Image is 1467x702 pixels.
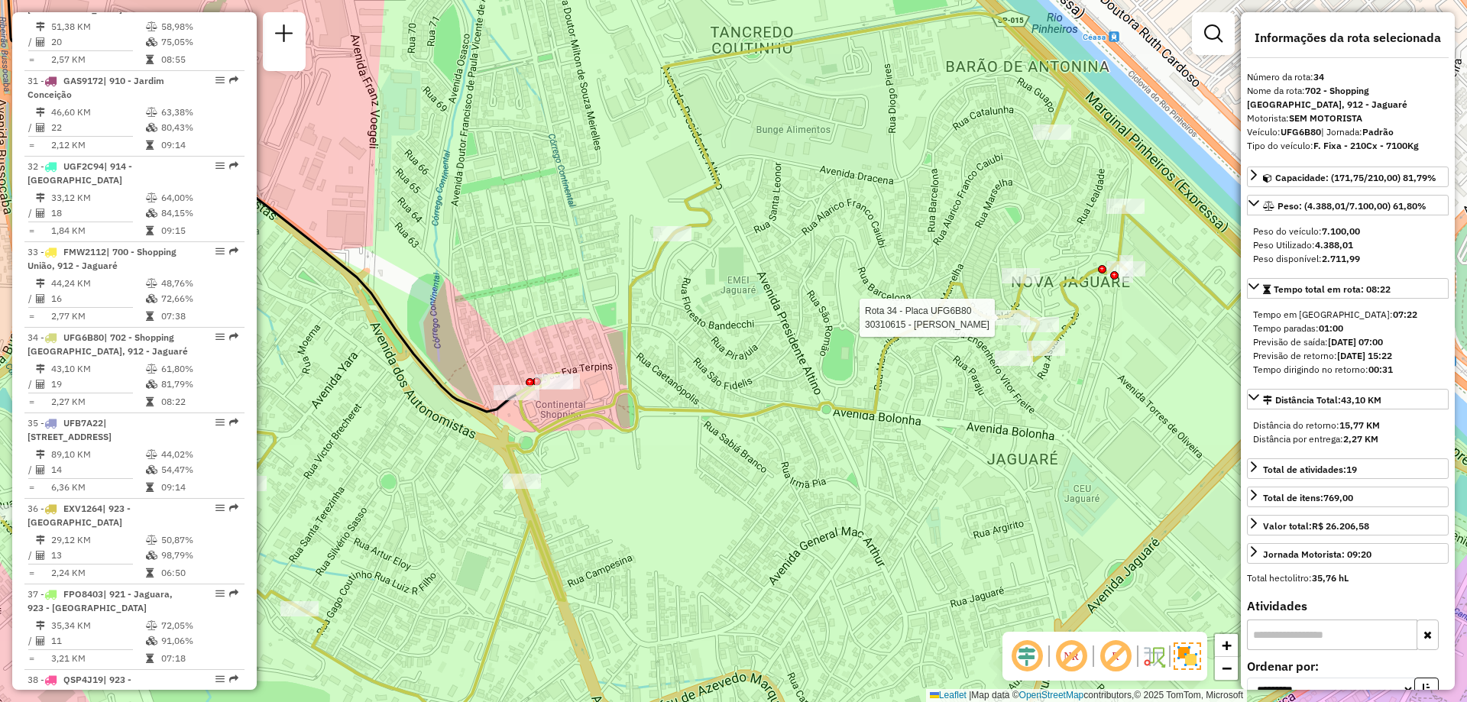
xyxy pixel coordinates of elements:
i: % de utilização do peso [146,22,157,31]
td: 46,60 KM [50,105,145,120]
i: Tempo total em rota [146,312,154,321]
td: 06:50 [160,565,238,581]
td: 98,79% [160,548,238,563]
a: Distância Total:43,10 KM [1247,389,1449,409]
i: Tempo total em rota [146,568,154,577]
span: | Jornada: [1321,126,1394,137]
button: Ordem crescente [1414,678,1439,701]
div: Tempo dirigindo no retorno: [1253,363,1443,377]
td: 2,57 KM [50,52,145,67]
td: 16 [50,291,145,306]
td: 2,12 KM [50,137,145,153]
span: Peso do veículo: [1253,225,1360,237]
i: % de utilização do peso [146,535,157,545]
td: / [28,548,35,563]
i: % de utilização do peso [146,193,157,202]
strong: 4.388,01 [1315,239,1353,251]
span: UFG6B80 [63,332,104,343]
img: Fluxo de ruas [1142,644,1166,668]
div: Total hectolitro: [1247,571,1449,585]
td: = [28,137,35,153]
span: − [1222,658,1232,678]
td: = [28,565,35,581]
i: % de utilização do peso [146,279,157,288]
i: % de utilização do peso [146,621,157,630]
span: Exibir NR [1053,638,1090,675]
em: Opções [215,675,225,684]
strong: [DATE] 07:00 [1328,336,1383,348]
i: Total de Atividades [36,380,45,389]
td: 18 [50,205,145,221]
i: Distância Total [36,364,45,374]
td: 44,24 KM [50,276,145,291]
div: Distância Total: [1263,393,1381,407]
strong: 769,00 [1323,492,1353,503]
i: % de utilização do peso [146,364,157,374]
h4: Informações da rota selecionada [1247,31,1449,45]
i: Distância Total [36,193,45,202]
span: Tempo total em rota: 08:22 [1274,283,1391,295]
i: % de utilização da cubagem [146,465,157,474]
em: Opções [215,247,225,256]
strong: [DATE] 15:22 [1337,350,1392,361]
td: 13 [50,548,145,563]
td: 81,79% [160,377,238,392]
td: = [28,52,35,67]
div: Previsão de saída: [1253,335,1443,349]
span: | 910 - Jardim Conceição [28,75,164,100]
span: Ocultar deslocamento [1009,638,1045,675]
span: 32 - [28,160,132,186]
td: = [28,651,35,666]
td: 91,06% [160,633,238,649]
div: Tipo do veículo: [1247,139,1449,153]
td: / [28,291,35,306]
em: Rota exportada [229,589,238,598]
strong: 702 - Shopping [GEOGRAPHIC_DATA], 912 - Jaguaré [1247,85,1407,110]
span: 37 - [28,588,173,613]
div: Veículo: [1247,125,1449,139]
td: 72,05% [160,618,238,633]
strong: 2.711,99 [1322,253,1360,264]
i: % de utilização do peso [146,450,157,459]
i: % de utilização da cubagem [146,380,157,389]
td: 07:18 [160,651,238,666]
span: UFB7A22 [63,417,103,429]
td: 20 [50,34,145,50]
i: Total de Atividades [36,123,45,132]
a: Capacidade: (171,75/210,00) 81,79% [1247,167,1449,187]
a: Zoom in [1215,634,1238,657]
td: 3,21 KM [50,651,145,666]
span: Exibir rótulo [1097,638,1134,675]
span: UGF2C94 [63,160,104,172]
span: | 702 - Shopping [GEOGRAPHIC_DATA], 912 - Jaguaré [28,332,188,357]
i: Total de Atividades [36,465,45,474]
td: = [28,309,35,324]
strong: Padrão [1362,126,1394,137]
span: FMW2112 [63,246,106,257]
i: Distância Total [36,535,45,545]
td: 09:14 [160,137,238,153]
strong: 07:22 [1393,309,1417,320]
em: Rota exportada [229,76,238,85]
div: Tempo em [GEOGRAPHIC_DATA]: [1253,308,1443,322]
em: Rota exportada [229,503,238,513]
td: 11 [50,633,145,649]
i: Tempo total em rota [146,483,154,492]
span: | 923 - [GEOGRAPHIC_DATA] [28,503,131,528]
td: 35,34 KM [50,618,145,633]
i: % de utilização da cubagem [146,294,157,303]
a: Nova sessão e pesquisa [269,18,300,53]
i: Distância Total [36,22,45,31]
a: Jornada Motorista: 09:20 [1247,543,1449,564]
span: | 914 - [GEOGRAPHIC_DATA] [28,160,132,186]
td: 2,77 KM [50,309,145,324]
i: Tempo total em rota [146,226,154,235]
span: FPO8403 [63,588,103,600]
div: Total de itens: [1263,491,1353,505]
td: 54,47% [160,462,238,477]
strong: 34 [1313,71,1324,82]
div: Map data © contributors,© 2025 TomTom, Microsoft [926,689,1247,702]
span: Total de atividades: [1263,464,1357,475]
td: 58,98% [160,19,238,34]
i: Distância Total [36,450,45,459]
